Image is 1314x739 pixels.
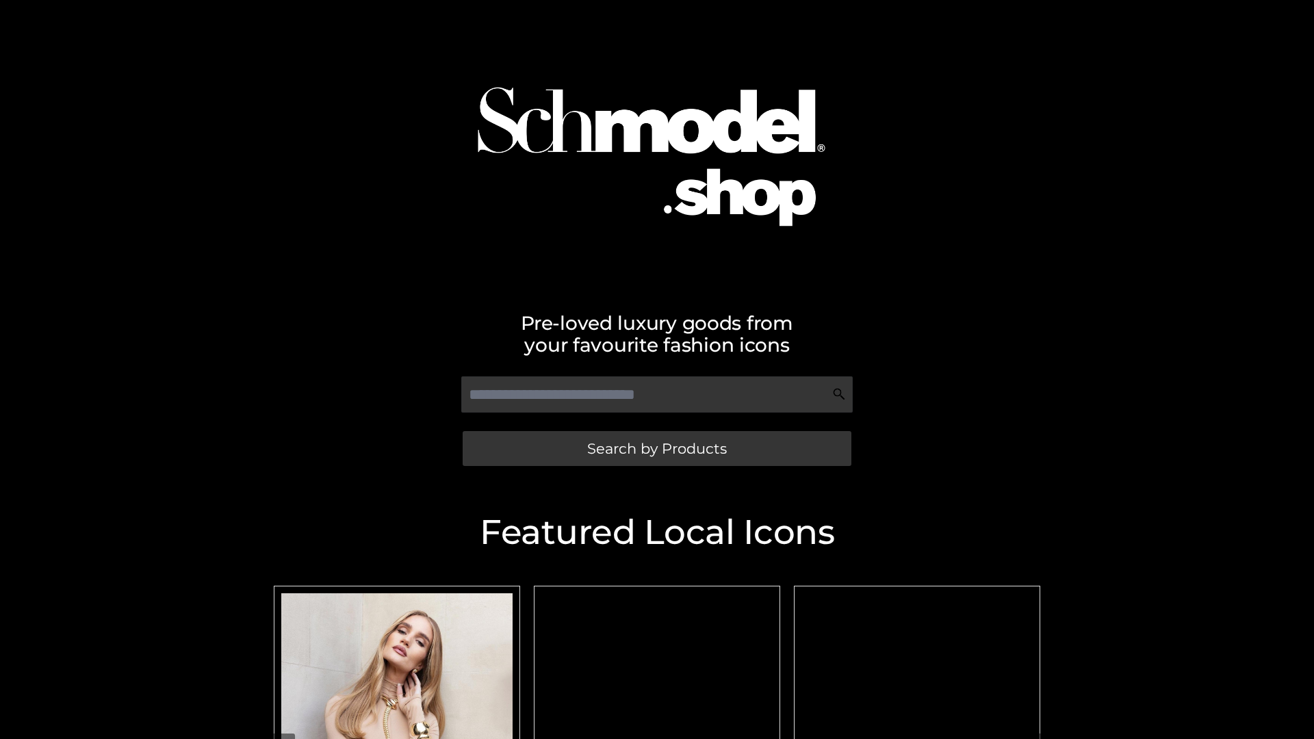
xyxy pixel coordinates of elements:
img: Search Icon [832,387,846,401]
a: Search by Products [463,431,851,466]
h2: Featured Local Icons​ [267,515,1047,549]
h2: Pre-loved luxury goods from your favourite fashion icons [267,312,1047,356]
span: Search by Products [587,441,727,456]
